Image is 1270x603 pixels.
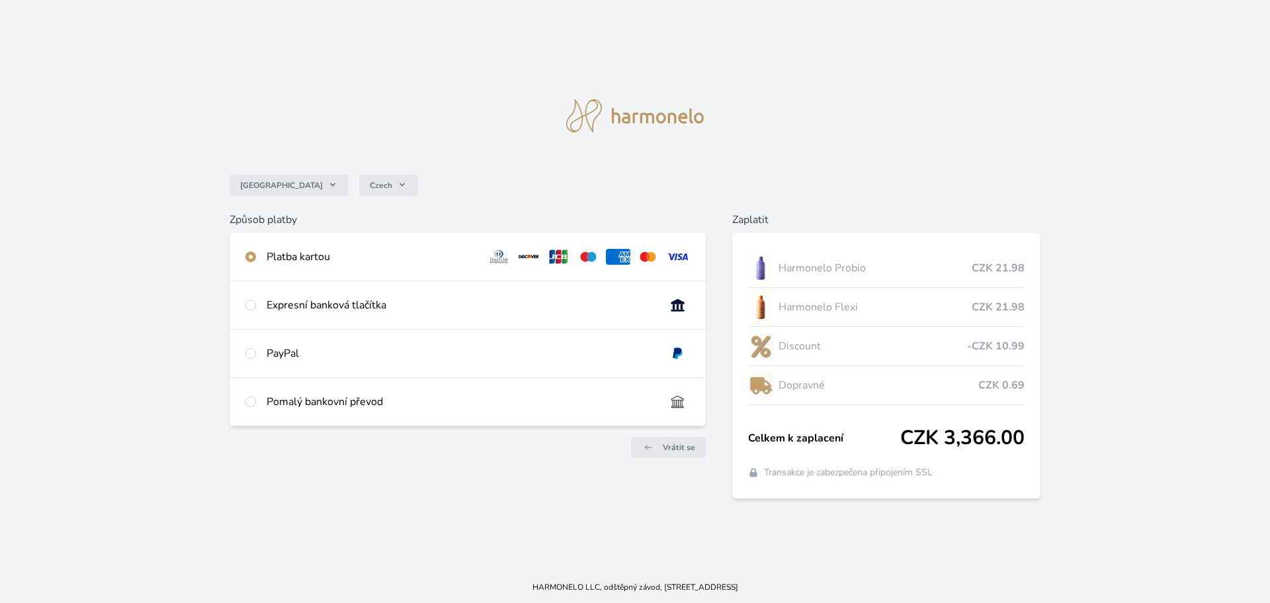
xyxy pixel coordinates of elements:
[779,338,968,354] span: Discount
[748,291,773,324] img: CLEAN_FLEXI_se_stinem_x-hi_(1)-lo.jpg
[267,394,655,410] div: Pomalý bankovní převod
[665,346,690,361] img: paypal.svg
[779,299,972,315] span: Harmonelo Flexi
[576,249,601,265] img: maestro.svg
[748,330,773,363] img: discount-lo.png
[748,369,773,402] img: delivery-lo.png
[487,249,511,265] img: diners.svg
[748,430,901,446] span: Celkem k zaplacení
[606,249,630,265] img: amex.svg
[267,346,655,361] div: PayPal
[972,260,1025,276] span: CZK 21.98
[546,249,571,265] img: jcb.svg
[978,377,1025,393] span: CZK 0.69
[967,338,1025,354] span: -CZK 10.99
[900,426,1025,450] span: CZK 3,366.00
[631,437,706,458] a: Vrátit se
[230,175,349,196] button: [GEOGRAPHIC_DATA]
[665,394,690,410] img: bankTransfer_IBAN.svg
[665,249,690,265] img: visa.svg
[267,249,477,265] div: Platba kartou
[240,180,323,191] span: [GEOGRAPHIC_DATA]
[230,212,706,228] h6: Způsob platby
[779,377,979,393] span: Dopravné
[517,249,541,265] img: discover.svg
[267,297,655,313] div: Expresní banková tlačítka
[359,175,418,196] button: Czech
[636,249,660,265] img: mc.svg
[665,297,690,313] img: onlineBanking_CZ.svg
[972,299,1025,315] span: CZK 21.98
[663,442,695,453] span: Vrátit se
[764,466,933,479] span: Transakce je zabezpečena připojením SSL
[566,99,704,132] img: logo.svg
[370,180,392,191] span: Czech
[732,212,1041,228] h6: Zaplatit
[748,252,773,285] img: CLEAN_PROBIO_se_stinem_x-lo.jpg
[779,260,972,276] span: Harmonelo Probio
